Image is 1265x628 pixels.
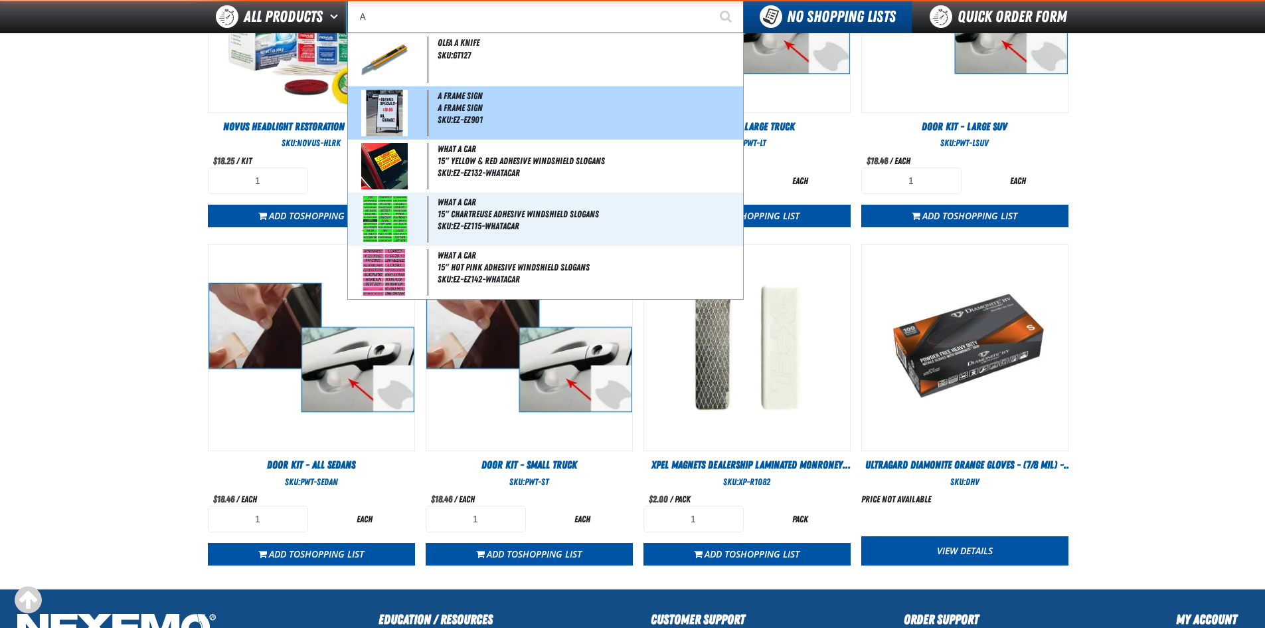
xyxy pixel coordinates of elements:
span: SKU:EZ-EZ132-WHATACAR [438,167,520,178]
span: PWT-LT [743,138,766,148]
span: SKU:EZ-EZ115-WHATACAR [438,221,519,231]
span: SKU:EZ-EZ901 [438,114,483,125]
button: Add toShopping List [861,205,1068,227]
span: each [459,494,475,504]
span: $18.46 [213,494,234,504]
a: View Details [861,536,1068,566]
img: Ultragard Diamonite Orange Gloves - (7/8 mil) - (100 gloves per box MIN 10 box order) [862,245,1068,451]
img: 5b1158d29e2b0969235064-gt127_5.jpg [361,37,408,83]
span: Shopping List [300,548,364,560]
span: Shopping List [300,209,364,222]
span: PWT-LSUV [956,138,989,148]
div: SKU: [426,476,633,488]
span: XPEL Magnets Dealership Laminated Monroney Stickers (Pack of 2 Magnets) [651,459,851,486]
span: SKU:GT127 [438,50,471,60]
a: Door Kit - Small Truck [426,458,633,472]
span: SKU:EZ-EZ142-WHATACAR [438,274,520,284]
span: Add to [269,548,364,560]
span: WHAT A CAR [438,197,476,207]
span: $18.46 [431,494,452,504]
span: Novus Headlight Restoration Kit - Nexemo [223,120,400,133]
span: / [236,494,239,504]
span: $18.46 [867,156,888,166]
div: SKU: [861,137,1068,150]
span: / [454,494,457,504]
span: Door Kit - Large Truck [699,120,795,133]
span: each [241,494,257,504]
span: 15" Hot Pink Adhesive Windshield Slogans [438,262,740,273]
button: Add toShopping List [208,543,415,566]
div: Price not available [861,493,931,506]
: View Details of the XPEL Magnets Dealership Laminated Monroney Stickers (Pack of 2 Magnets) [644,245,850,451]
span: WHAT A CAR [438,250,476,261]
div: SKU: [208,476,415,488]
div: Scroll to the top [13,585,42,615]
div: kit [315,175,415,187]
: View Details of the Door Kit - Small Truck [426,245,632,451]
span: each [894,156,910,166]
span: DHV [966,476,979,487]
button: Add toShopping List [643,205,851,227]
span: A Frame Sign [438,90,483,101]
a: Door Kit - Large SUV [861,120,1068,134]
a: XPEL Magnets Dealership Laminated Monroney Stickers (Pack of 2 Magnets) [643,458,851,472]
span: A Frame Sign [438,102,740,114]
input: Product Quantity [643,506,744,532]
img: 5b244426c6a60492125138-EZ132A.jpg [361,143,408,189]
span: $2.00 [649,494,668,504]
img: Door Kit - All Sedans [209,245,414,451]
img: 5b244437ba0c9276142581-EZ142.jpg [361,249,408,296]
a: Door Kit - All Sedans [208,458,415,472]
input: Product Quantity [208,506,308,532]
a: Door Kit - Large Truck [643,120,851,134]
div: SKU: [643,137,851,150]
input: Product Quantity [861,167,962,194]
span: Add to [269,209,364,222]
span: 15" Chartreuse Adhesive Windshield Slogans [438,209,740,220]
button: Add toShopping List [208,205,415,227]
img: 5b1158a6892b8464419016-ez901.jpg [361,90,408,136]
img: 5cdaeb2e68896048940369-EZ-115.jpg [361,196,408,243]
div: each [750,175,851,187]
button: Add toShopping List [643,543,851,566]
input: Product Quantity [426,506,526,532]
img: Door Kit - Small Truck [426,245,632,451]
span: Shopping List [736,548,800,560]
span: PWT-Sedan [300,476,338,487]
span: / [236,156,239,166]
span: All Products [244,5,323,29]
span: XP-R1082 [738,476,770,487]
span: pack [675,494,691,504]
div: each [315,513,415,526]
div: pack [750,513,851,526]
a: Novus Headlight Restoration Kit - Nexemo [208,120,415,134]
a: Ultragard Diamonite Orange Gloves - (7/8 mil) - (100 gloves per box MIN 10 box order) [861,458,1068,472]
span: Shopping List [736,209,800,222]
span: No Shopping Lists [787,7,896,26]
span: kit [241,156,252,166]
span: Shopping List [518,548,582,560]
button: Add toShopping List [426,543,633,566]
span: 15" Yellow & Red Adhesive Windshield Slogans [438,156,740,167]
div: SKU: [861,476,1068,488]
div: each [533,513,633,526]
div: SKU: [643,476,851,488]
span: Shopping List [954,209,1017,222]
span: WHAT A CAR [438,144,476,154]
input: Product Quantity [208,167,308,194]
span: / [890,156,892,166]
span: OLFA A Knife [438,37,479,48]
: View Details of the Ultragard Diamonite Orange Gloves - (7/8 mil) - (100 gloves per box MIN 10 bo... [862,245,1068,451]
span: / [670,494,673,504]
div: SKU: [208,137,415,150]
span: NOVUS-HLRK [297,138,341,148]
span: Ultragard Diamonite Orange Gloves - (7/8 mil) - (100 gloves per box MIN 10 box order) [865,459,1072,486]
img: XPEL Magnets Dealership Laminated Monroney Stickers (Pack of 2 Magnets) [644,245,850,451]
div: each [968,175,1068,187]
span: Door Kit - Small Truck [481,459,577,471]
span: PWT-ST [525,476,548,487]
span: Add to [922,209,1017,222]
span: Add to [487,548,582,560]
span: Door Kit - Large SUV [922,120,1007,133]
: View Details of the Door Kit - All Sedans [209,245,414,451]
